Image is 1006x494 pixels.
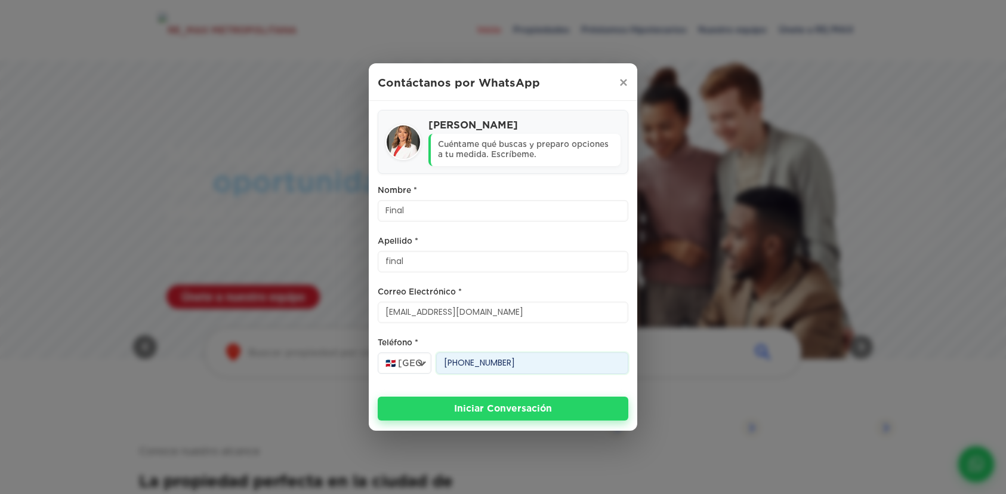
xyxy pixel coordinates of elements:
[428,134,621,166] p: Cuéntame qué buscas y preparo opciones a tu medida. Escríbeme.
[378,72,540,93] h3: Contáctanos por WhatsApp
[387,125,420,159] img: Franklin Marte
[378,234,628,248] label: Apellido *
[619,76,628,90] span: ×
[378,335,628,350] label: Teléfono *
[436,352,628,374] input: 123-456-7890
[378,397,628,421] button: Iniciar Conversación
[378,284,628,299] label: Correo Electrónico *
[378,183,628,198] label: Nombre *
[428,118,621,133] h4: [PERSON_NAME]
